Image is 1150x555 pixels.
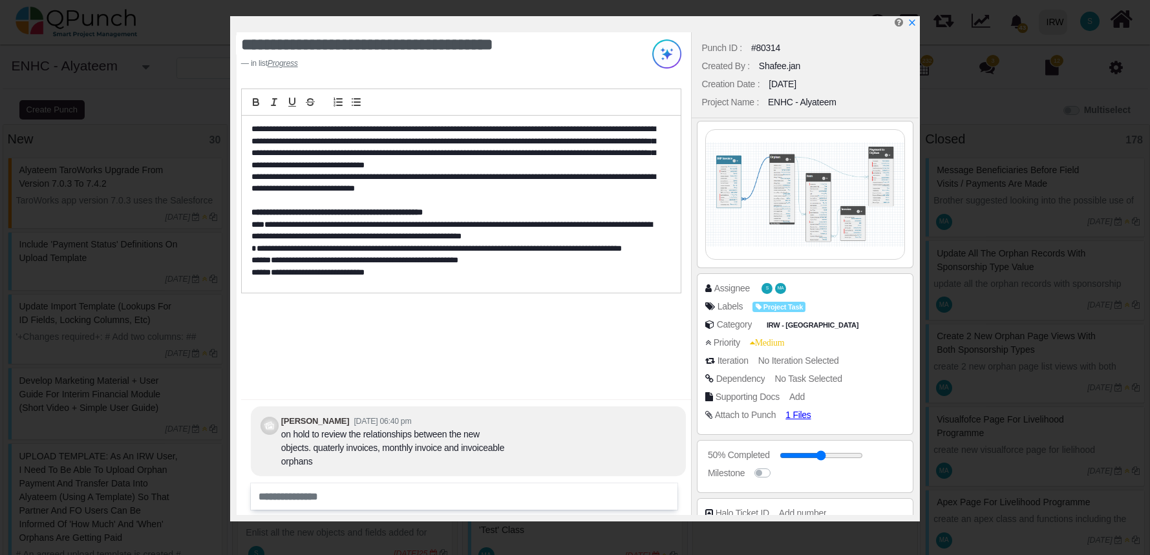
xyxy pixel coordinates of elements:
div: Supporting Docs [716,390,780,404]
svg: x [908,18,917,27]
span: Medium [750,338,785,347]
span: No Iteration Selected [758,355,839,366]
footer: in list [241,58,605,69]
u: Progress [268,59,298,68]
div: Assignee [714,282,750,295]
b: [PERSON_NAME] [281,416,349,426]
span: 1 Files [785,410,811,420]
span: MA [778,286,784,291]
img: Try writing with AI [652,39,681,68]
div: Priority [714,336,740,350]
span: No Task Selected [774,373,842,384]
div: Punch ID : [701,41,742,55]
span: S [766,286,769,291]
div: Milestone [708,466,745,480]
div: #80314 [751,41,780,55]
a: x [908,17,917,28]
div: 50% Completed [708,448,770,462]
div: Attach to Punch [715,408,776,422]
div: [DATE] [769,78,796,91]
span: Mahmood Ashraf [775,283,786,294]
div: ENHC - Alyateem [768,96,836,109]
div: Halo Ticket ID [716,507,769,520]
span: Shafee.jan [761,283,772,294]
div: Creation Date : [701,78,760,91]
div: Created By : [701,59,749,73]
span: Add number [779,508,826,518]
div: Iteration [718,354,749,368]
div: on hold to review the relationships between the new objects. quaterly invoices, monthly invoice a... [281,428,507,468]
small: [DATE] 06:40 pm [354,417,411,426]
i: Edit Punch [895,17,903,27]
div: Category [717,318,752,331]
cite: Source Title [268,59,298,68]
div: Labels [718,300,743,313]
div: Dependency [716,372,765,386]
div: Shafee.jan [759,59,800,73]
span: Project Task [752,302,805,313]
span: Add [789,392,805,402]
div: Project Name : [701,96,759,109]
span: IRW - Birmingham [764,320,862,331]
span: <div><span class="badge badge-secondary" style="background-color: #73D8FF"> <i class="fa fa-tag p... [752,300,805,313]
